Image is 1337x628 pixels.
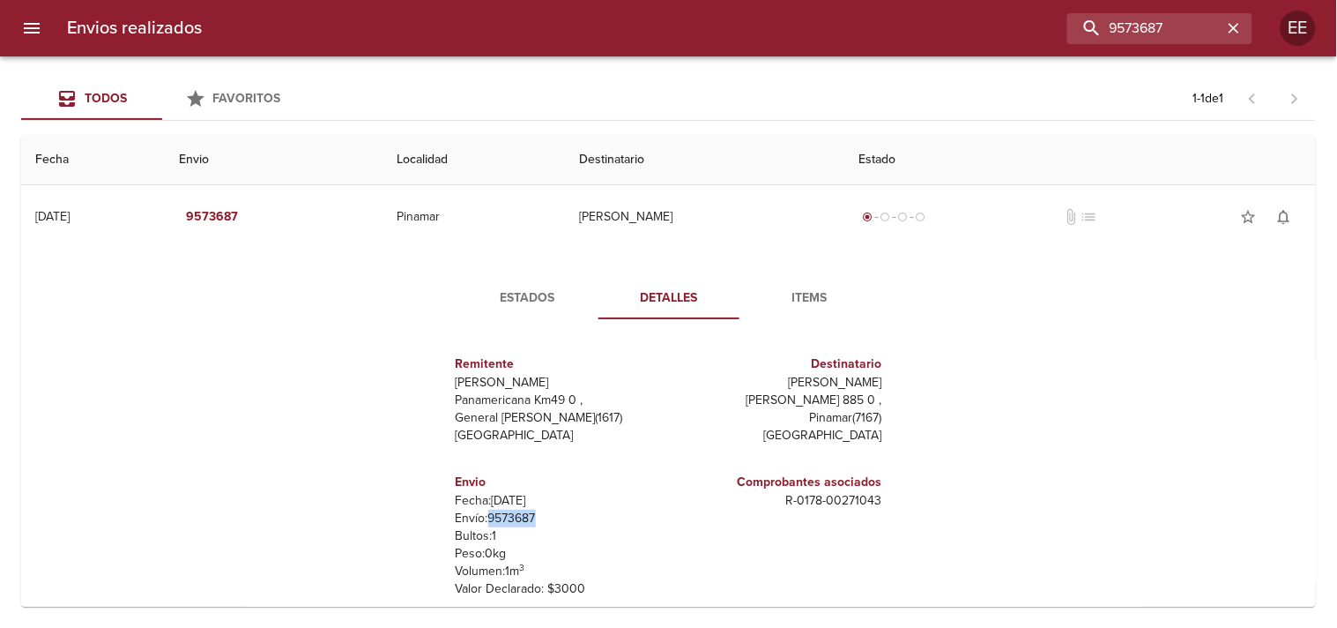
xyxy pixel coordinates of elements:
[1081,208,1098,226] span: No tiene pedido asociado
[863,212,873,222] span: radio_button_checked
[676,427,882,445] p: [GEOGRAPHIC_DATA]
[180,201,246,234] button: 9573687
[898,212,909,222] span: radio_button_unchecked
[565,135,844,185] th: Destinatario
[676,355,882,374] h6: Destinatario
[456,473,662,492] h6: Envio
[35,209,70,224] div: [DATE]
[1240,208,1258,226] span: star_border
[1067,13,1222,44] input: buscar
[520,562,525,573] sup: 3
[1275,208,1293,226] span: notifications_none
[456,527,662,545] p: Bultos: 1
[845,135,1316,185] th: Estado
[1281,11,1316,46] div: EE
[456,355,662,374] h6: Remitente
[1063,208,1081,226] span: No tiene documentos adjuntos
[880,212,891,222] span: radio_button_unchecked
[1193,90,1224,108] p: 1 - 1 de 1
[456,563,662,580] p: Volumen: 1 m
[1274,78,1316,120] span: Pagina siguiente
[750,288,870,310] span: Items
[1231,89,1274,107] span: Pagina anterior
[609,288,729,310] span: Detalles
[213,91,281,106] span: Favoritos
[21,78,303,120] div: Tabs Envios
[187,206,239,228] em: 9573687
[456,492,662,510] p: Fecha: [DATE]
[468,288,588,310] span: Estados
[456,545,662,563] p: Peso: 0 kg
[456,392,662,409] p: Panamericana Km49 0 ,
[21,135,166,185] th: Fecha
[383,135,565,185] th: Localidad
[676,392,882,409] p: [PERSON_NAME] 885 0 ,
[565,185,844,249] td: [PERSON_NAME]
[457,277,880,319] div: Tabs detalle de guia
[166,135,383,185] th: Envio
[456,580,662,598] p: Valor Declarado: $ 3000
[456,427,662,445] p: [GEOGRAPHIC_DATA]
[676,473,882,492] h6: Comprobantes asociados
[85,91,127,106] span: Todos
[67,14,202,42] h6: Envios realizados
[456,374,662,392] p: [PERSON_NAME]
[1266,199,1302,235] button: Activar notificaciones
[1231,199,1266,235] button: Agregar a favoritos
[11,7,53,49] button: menu
[916,212,926,222] span: radio_button_unchecked
[676,374,882,392] p: [PERSON_NAME]
[676,409,882,427] p: Pinamar ( 7167 )
[859,208,930,226] div: Generado
[383,185,565,249] td: Pinamar
[456,510,662,527] p: Envío: 9573687
[676,492,882,510] p: R - 0178 - 00271043
[456,409,662,427] p: General [PERSON_NAME] ( 1617 )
